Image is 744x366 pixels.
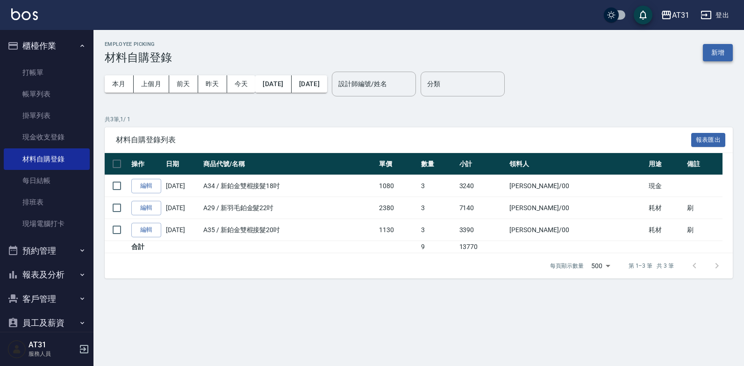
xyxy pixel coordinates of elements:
[685,153,723,175] th: 備註
[164,197,201,219] td: [DATE]
[550,262,584,270] p: 每頁顯示數量
[201,153,377,175] th: 商品代號/名稱
[4,311,90,335] button: 員工及薪資
[703,44,733,61] button: 新增
[646,219,685,241] td: 耗材
[4,34,90,58] button: 櫃檯作業
[29,340,76,350] h5: AT31
[457,219,507,241] td: 3390
[131,179,161,193] a: 編輯
[377,153,419,175] th: 單價
[646,175,685,197] td: 現金
[201,175,377,197] td: A34 / 新鉑金雙棍接髮18吋
[131,223,161,237] a: 編輯
[4,191,90,213] a: 排班表
[292,75,327,93] button: [DATE]
[672,9,689,21] div: AT31
[255,75,291,93] button: [DATE]
[105,75,134,93] button: 本月
[703,48,733,57] a: 新增
[4,83,90,105] a: 帳單列表
[201,219,377,241] td: A35 / 新鉑金雙棍接髮20吋
[646,153,685,175] th: 用途
[507,175,646,197] td: [PERSON_NAME] /00
[11,8,38,20] img: Logo
[691,135,726,144] a: 報表匯出
[657,6,693,25] button: AT31
[4,263,90,287] button: 報表及分析
[646,197,685,219] td: 耗材
[201,197,377,219] td: A29 / 新羽毛鉑金髮22吋
[4,213,90,234] a: 現場電腦打卡
[134,75,169,93] button: 上個月
[4,287,90,311] button: 客戶管理
[105,115,733,124] p: 共 3 筆, 1 / 1
[629,262,674,270] p: 第 1–3 筆 共 3 筆
[129,153,164,175] th: 操作
[457,153,507,175] th: 小計
[164,219,201,241] td: [DATE]
[227,75,256,93] button: 今天
[507,153,646,175] th: 領料人
[697,7,733,24] button: 登出
[4,170,90,191] a: 每日結帳
[457,175,507,197] td: 3240
[457,197,507,219] td: 7140
[4,105,90,126] a: 掛單列表
[4,239,90,263] button: 預約管理
[685,219,723,241] td: 刷
[419,197,457,219] td: 3
[419,241,457,253] td: 9
[116,135,691,145] span: 材料自購登錄列表
[691,133,726,147] button: 報表匯出
[507,197,646,219] td: [PERSON_NAME] /00
[377,175,419,197] td: 1080
[4,62,90,83] a: 打帳單
[587,253,614,278] div: 500
[129,241,164,253] td: 合計
[164,153,201,175] th: 日期
[4,148,90,170] a: 材料自購登錄
[457,241,507,253] td: 13770
[164,175,201,197] td: [DATE]
[131,201,161,215] a: 編輯
[105,41,172,47] h2: Employee Picking
[7,340,26,359] img: Person
[419,175,457,197] td: 3
[169,75,198,93] button: 前天
[4,126,90,148] a: 現金收支登錄
[105,51,172,64] h3: 材料自購登錄
[419,153,457,175] th: 數量
[685,197,723,219] td: 刷
[377,197,419,219] td: 2380
[29,350,76,358] p: 服務人員
[198,75,227,93] button: 昨天
[377,219,419,241] td: 1130
[419,219,457,241] td: 3
[634,6,652,24] button: save
[507,219,646,241] td: [PERSON_NAME] /00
